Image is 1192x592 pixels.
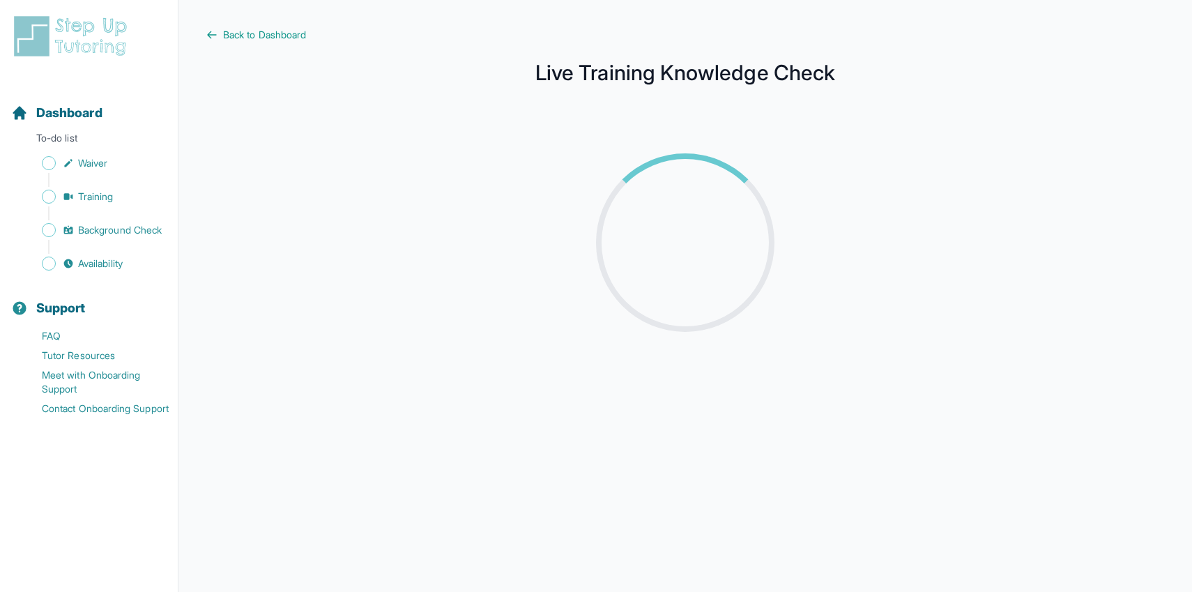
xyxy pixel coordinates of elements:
a: Tutor Resources [11,346,178,365]
a: Waiver [11,153,178,173]
p: To-do list [6,131,172,151]
a: Dashboard [11,103,102,123]
span: Support [36,298,86,318]
h1: Live Training Knowledge Check [206,64,1164,81]
a: Availability [11,254,178,273]
a: Back to Dashboard [206,28,1164,42]
a: Training [11,187,178,206]
span: Waiver [78,156,107,170]
a: Contact Onboarding Support [11,399,178,418]
a: FAQ [11,326,178,346]
span: Training [78,190,114,204]
a: Background Check [11,220,178,240]
span: Availability [78,257,123,271]
span: Back to Dashboard [223,28,306,42]
span: Dashboard [36,103,102,123]
span: Background Check [78,223,162,237]
a: Meet with Onboarding Support [11,365,178,399]
button: Dashboard [6,81,172,128]
img: logo [11,14,135,59]
button: Support [6,276,172,324]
